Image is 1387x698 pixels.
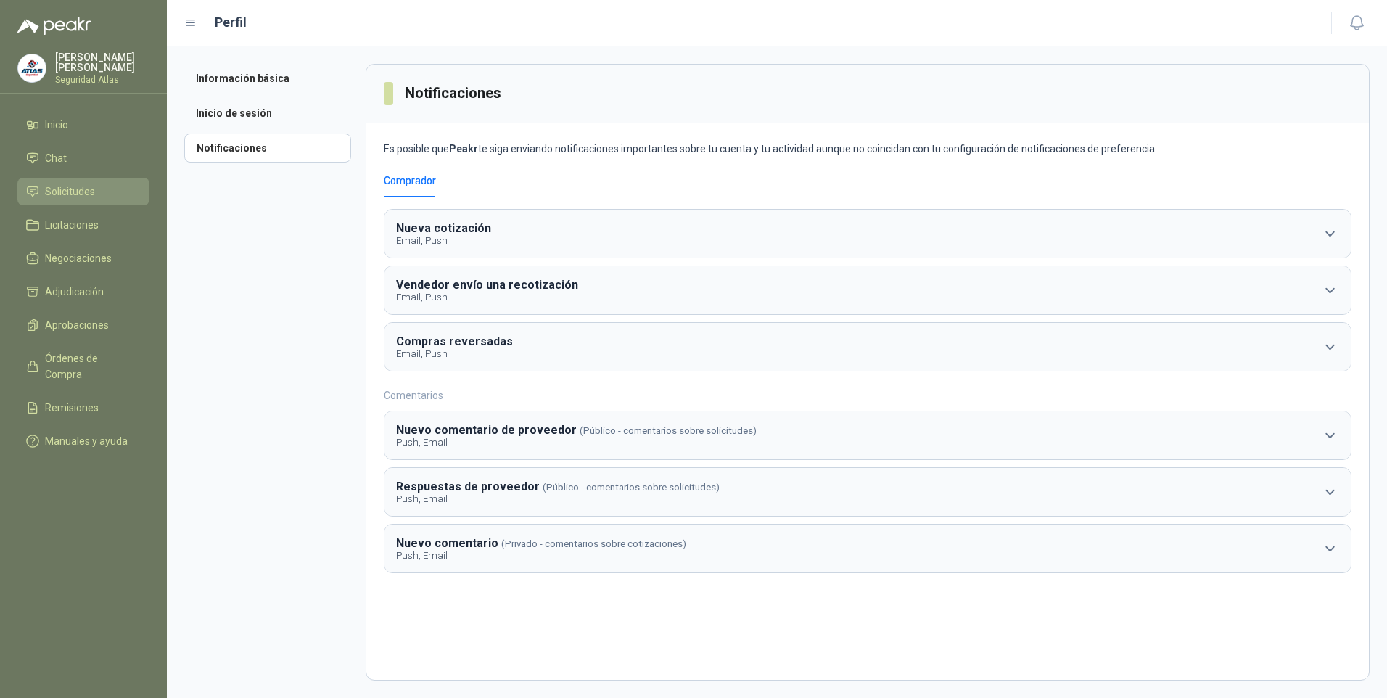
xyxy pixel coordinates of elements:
b: Respuestas de proveedor [396,480,540,493]
span: Aprobaciones [45,317,109,333]
b: Nuevo comentario [396,536,498,550]
b: Vendedor envío una recotización [396,278,578,292]
span: Chat [45,150,67,166]
span: Manuales y ayuda [45,433,128,449]
p: Push, Email [396,493,720,504]
span: (Privado - comentarios sobre cotizaciones) [501,538,686,549]
button: Vendedor envío una recotizaciónEmail, Push [384,266,1351,314]
span: Inicio [45,117,68,133]
img: Logo peakr [17,17,91,35]
button: Nueva cotizaciónEmail, Push [384,210,1351,258]
a: Inicio de sesión [184,99,351,128]
h1: Perfil [215,12,247,33]
a: Negociaciones [17,245,149,272]
span: Licitaciones [45,217,99,233]
h3: Comentarios [384,387,1351,403]
a: Notificaciones [184,134,351,163]
span: (Público - comentarios sobre solicitudes) [543,482,720,493]
span: (Público - comentarios sobre solicitudes) [580,425,757,436]
p: [PERSON_NAME] [PERSON_NAME] [55,52,149,73]
p: Push, Email [396,437,757,448]
button: Compras reversadasEmail, Push [384,323,1351,371]
span: Remisiones [45,400,99,416]
a: Remisiones [17,394,149,422]
a: Chat [17,144,149,172]
button: Nuevo comentario de proveedor(Público - comentarios sobre solicitudes)Push, Email [384,411,1351,459]
p: Push, Email [396,550,686,561]
span: Negociaciones [45,250,112,266]
div: Comprador [384,173,436,189]
a: Inicio [17,111,149,139]
span: Órdenes de Compra [45,350,136,382]
img: Company Logo [18,54,46,82]
b: Nuevo comentario de proveedor [396,423,577,437]
p: Email, Push [396,348,516,359]
button: Nuevo comentario(Privado - comentarios sobre cotizaciones)Push, Email [384,525,1351,572]
a: Licitaciones [17,211,149,239]
a: Solicitudes [17,178,149,205]
a: Adjudicación [17,278,149,305]
b: Peakr [449,143,478,155]
span: Adjudicación [45,284,104,300]
b: Compras reversadas [396,334,513,348]
p: Email, Push [396,292,581,303]
b: Nueva cotización [396,221,491,235]
p: Seguridad Atlas [55,75,149,84]
a: Órdenes de Compra [17,345,149,388]
span: Solicitudes [45,184,95,200]
h3: Notificaciones [405,82,503,104]
a: Información básica [184,64,351,93]
a: Aprobaciones [17,311,149,339]
p: Es posible que te siga enviando notificaciones importantes sobre tu cuenta y tu actividad aunque ... [384,141,1351,157]
p: Email, Push [396,235,494,246]
a: Manuales y ayuda [17,427,149,455]
button: Respuestas de proveedor(Público - comentarios sobre solicitudes)Push, Email [384,468,1351,516]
